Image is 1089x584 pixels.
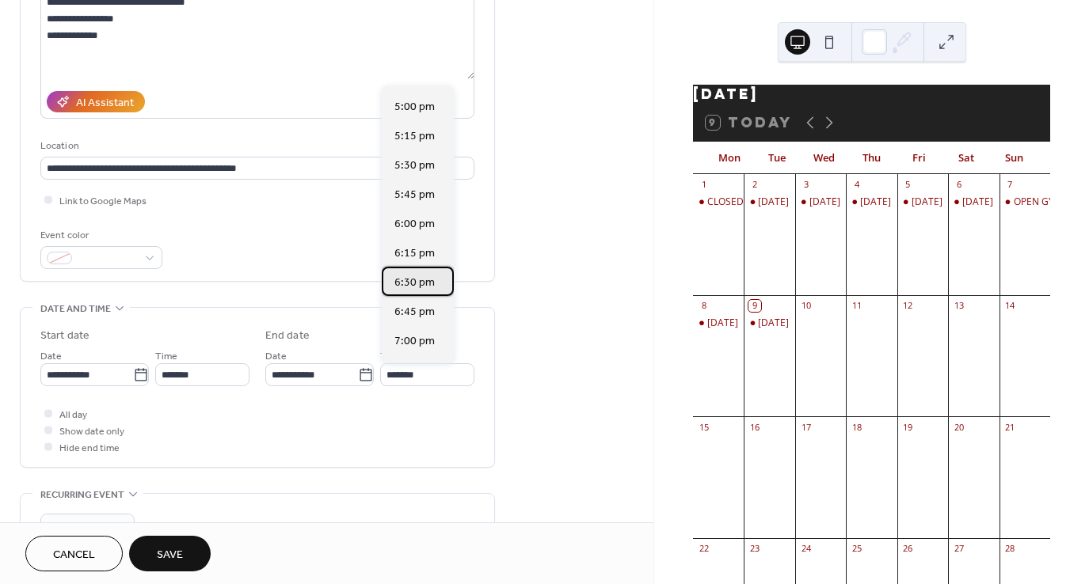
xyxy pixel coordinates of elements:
[40,487,124,503] span: Recurring event
[40,328,89,344] div: Start date
[990,142,1038,174] div: Sun
[693,195,744,209] div: CLOSED
[1004,300,1016,312] div: 14
[707,195,744,209] div: CLOSED
[848,142,896,174] div: Thu
[902,179,914,191] div: 5
[1014,195,1086,209] div: OPEN GYM 9AM
[800,300,812,312] div: 10
[942,142,990,174] div: Sat
[698,179,710,191] div: 1
[59,440,120,457] span: Hide end time
[744,195,794,209] div: Tuesday 2 Sept
[394,275,435,291] span: 6:30 pm
[948,195,999,209] div: Saturday 6 Sept
[748,300,760,312] div: 9
[394,304,435,320] span: 6:45 pm
[753,142,801,174] div: Tue
[748,543,760,555] div: 23
[40,227,159,244] div: Event color
[809,195,840,209] div: [DATE]
[394,245,435,262] span: 6:15 pm
[851,179,862,191] div: 4
[953,543,965,555] div: 27
[40,301,111,317] span: Date and time
[851,300,862,312] div: 11
[59,193,147,210] span: Link to Google Maps
[902,543,914,555] div: 26
[706,142,753,174] div: Mon
[380,348,402,365] span: Time
[902,300,914,312] div: 12
[748,421,760,433] div: 16
[394,187,435,203] span: 5:45 pm
[394,362,435,379] span: 7:15 pm
[1004,179,1016,191] div: 7
[394,157,435,174] span: 5:30 pm
[1000,195,1050,209] div: OPEN GYM 9AM
[155,348,177,365] span: Time
[25,536,123,571] button: Cancel
[758,195,789,209] div: [DATE]
[40,138,471,154] div: Location
[800,179,812,191] div: 3
[758,317,789,330] div: [DATE]
[953,179,965,191] div: 6
[801,142,848,174] div: Wed
[394,99,435,116] span: 5:00 pm
[953,421,965,433] div: 20
[59,423,124,440] span: Show date only
[698,300,710,312] div: 8
[394,128,435,145] span: 5:15 pm
[707,317,738,330] div: [DATE]
[693,317,744,330] div: Monday 8 Sept
[902,421,914,433] div: 19
[800,421,812,433] div: 17
[800,543,812,555] div: 24
[860,195,891,209] div: [DATE]
[698,543,710,555] div: 22
[129,536,211,571] button: Save
[40,348,62,365] span: Date
[851,543,862,555] div: 25
[1004,543,1016,555] div: 28
[744,317,794,330] div: Tuesday 9 Sept
[912,195,942,209] div: [DATE]
[693,85,1050,104] div: [DATE]
[897,195,948,209] div: Friday 5 Sept
[76,95,134,112] div: AI Assistant
[59,407,87,423] span: All day
[157,547,183,563] span: Save
[1004,421,1016,433] div: 21
[394,216,435,233] span: 6:00 pm
[851,421,862,433] div: 18
[47,518,106,536] span: Do not repeat
[795,195,846,209] div: Wednesday 3 Sept
[265,328,310,344] div: End date
[47,91,145,112] button: AI Assistant
[962,195,993,209] div: [DATE]
[698,421,710,433] div: 15
[53,547,95,563] span: Cancel
[846,195,897,209] div: Thursday 4 Sept
[265,348,287,365] span: Date
[394,333,435,350] span: 7:00 pm
[748,179,760,191] div: 2
[895,142,942,174] div: Fri
[953,300,965,312] div: 13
